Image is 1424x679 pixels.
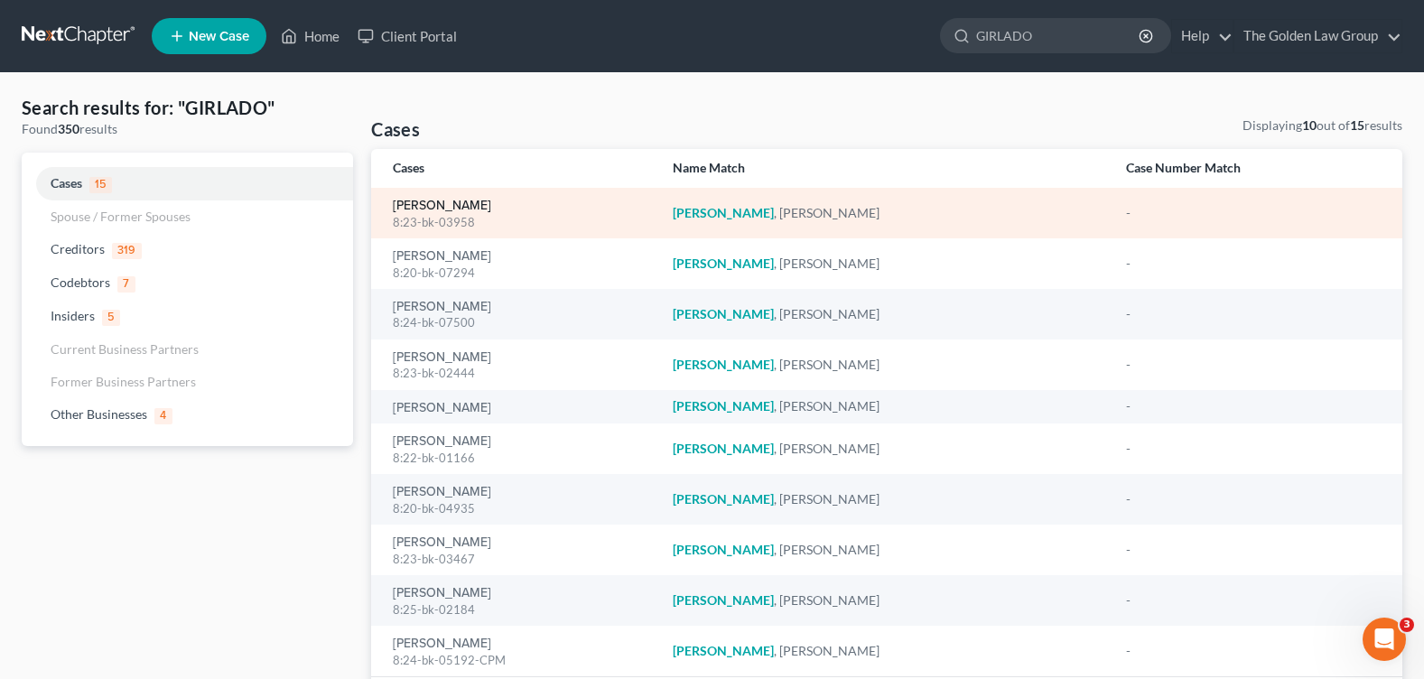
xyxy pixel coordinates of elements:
[673,541,1098,559] div: , [PERSON_NAME]
[658,149,1112,188] th: Name Match
[1234,20,1401,52] a: The Golden Law Group
[393,265,644,282] div: 8:20-bk-07294
[1350,117,1364,133] strong: 15
[1243,116,1402,135] div: Displaying out of results
[393,587,491,600] a: [PERSON_NAME]
[22,333,353,366] a: Current Business Partners
[673,490,1098,508] div: , [PERSON_NAME]
[272,20,349,52] a: Home
[1126,255,1381,273] div: -
[22,120,353,138] div: Found results
[51,308,95,323] span: Insiders
[1302,117,1317,133] strong: 10
[673,256,774,271] em: [PERSON_NAME]
[393,314,644,331] div: 8:24-bk-07500
[22,266,353,300] a: Codebtors7
[22,398,353,432] a: Other Businesses4
[1126,356,1381,374] div: -
[154,408,172,424] span: 4
[1126,397,1381,415] div: -
[393,652,644,669] div: 8:24-bk-05192-CPM
[976,19,1141,52] input: Search by name...
[393,200,491,212] a: [PERSON_NAME]
[393,365,644,382] div: 8:23-bk-02444
[22,200,353,233] a: Spouse / Former Spouses
[673,398,774,414] em: [PERSON_NAME]
[673,397,1098,415] div: , [PERSON_NAME]
[673,305,1098,323] div: , [PERSON_NAME]
[393,250,491,263] a: [PERSON_NAME]
[673,542,774,557] em: [PERSON_NAME]
[51,374,196,389] span: Former Business Partners
[1126,642,1381,660] div: -
[58,121,79,136] strong: 350
[349,20,466,52] a: Client Portal
[673,255,1098,273] div: , [PERSON_NAME]
[22,300,353,333] a: Insiders5
[51,341,199,357] span: Current Business Partners
[393,486,491,498] a: [PERSON_NAME]
[22,366,353,398] a: Former Business Partners
[189,30,249,43] span: New Case
[51,274,110,290] span: Codebtors
[117,276,135,293] span: 7
[1126,591,1381,609] div: -
[393,214,644,231] div: 8:23-bk-03958
[393,536,491,549] a: [PERSON_NAME]
[673,205,774,220] em: [PERSON_NAME]
[393,435,491,448] a: [PERSON_NAME]
[51,406,147,422] span: Other Businesses
[393,500,644,517] div: 8:20-bk-04935
[393,551,644,568] div: 8:23-bk-03467
[1126,541,1381,559] div: -
[393,637,491,650] a: [PERSON_NAME]
[22,95,353,120] h4: Search results for: "GIRLADO"
[673,356,1098,374] div: , [PERSON_NAME]
[673,642,1098,660] div: , [PERSON_NAME]
[673,491,774,507] em: [PERSON_NAME]
[673,441,774,456] em: [PERSON_NAME]
[393,450,644,467] div: 8:22-bk-01166
[393,351,491,364] a: [PERSON_NAME]
[1126,440,1381,458] div: -
[102,310,120,326] span: 5
[673,592,774,608] em: [PERSON_NAME]
[1126,305,1381,323] div: -
[1126,490,1381,508] div: -
[22,233,353,266] a: Creditors319
[371,149,658,188] th: Cases
[51,209,191,224] span: Spouse / Former Spouses
[89,177,112,193] span: 15
[371,116,420,142] h4: Cases
[673,440,1098,458] div: , [PERSON_NAME]
[1126,204,1381,222] div: -
[673,643,774,658] em: [PERSON_NAME]
[673,357,774,372] em: [PERSON_NAME]
[51,241,105,256] span: Creditors
[22,167,353,200] a: Cases15
[673,306,774,321] em: [PERSON_NAME]
[112,243,142,259] span: 319
[1363,618,1406,661] iframe: Intercom live chat
[51,175,82,191] span: Cases
[393,601,644,619] div: 8:25-bk-02184
[1400,618,1414,632] span: 3
[673,591,1098,609] div: , [PERSON_NAME]
[673,204,1098,222] div: , [PERSON_NAME]
[1172,20,1233,52] a: Help
[393,301,491,313] a: [PERSON_NAME]
[393,402,491,414] a: [PERSON_NAME]
[1112,149,1402,188] th: Case Number Match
